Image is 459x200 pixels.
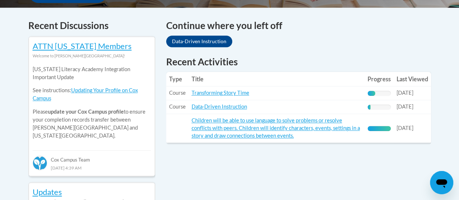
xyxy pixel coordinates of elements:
th: Last Viewed [394,72,431,86]
div: Cox Campus Team [33,150,151,163]
div: Progress, % [368,91,375,96]
a: Updating Your Profile on Cox Campus [33,87,138,101]
a: Transforming Story Time [192,90,249,96]
b: update your Cox Campus profile [48,109,124,115]
span: Course [169,90,186,96]
h4: Continue where you left off [166,19,431,33]
div: Progress, % [368,105,371,110]
a: Data-Driven Instruction [166,36,232,47]
img: Cox Campus Team [33,156,47,170]
span: Course [169,103,186,110]
span: [DATE] [397,125,413,131]
span: [DATE] [397,90,413,96]
a: Data-Driven Instruction [192,103,247,110]
a: ATTN [US_STATE] Members [33,41,132,51]
th: Progress [365,72,394,86]
a: Updates [33,187,62,197]
a: Children will be able to use language to solve problems or resolve conflicts with peers. Children... [192,117,360,139]
div: [DATE] 4:39 AM [33,164,151,172]
th: Type [166,72,189,86]
h1: Recent Activities [166,55,431,68]
iframe: Button to launch messaging window [430,171,453,194]
p: See instructions: [33,86,151,102]
p: [US_STATE] Literacy Academy Integration Important Update [33,65,151,81]
div: Please to ensure your completion records transfer between [PERSON_NAME][GEOGRAPHIC_DATA] and [US_... [33,60,151,145]
span: [DATE] [397,103,413,110]
div: Welcome to [PERSON_NAME][GEOGRAPHIC_DATA]! [33,52,151,60]
div: Progress, % [368,126,391,131]
th: Title [189,72,365,86]
h4: Recent Discussions [28,19,155,33]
